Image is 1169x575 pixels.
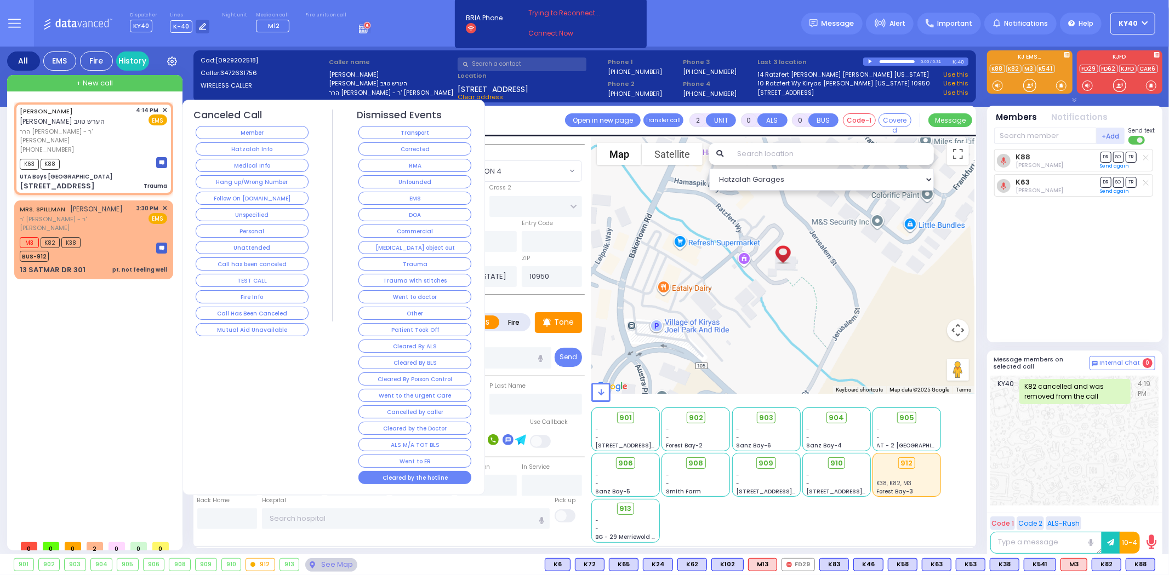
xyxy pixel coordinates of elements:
[877,479,912,487] span: K38, K82, M3
[201,56,326,65] label: Cad:
[262,496,286,505] label: Hospital
[196,290,309,303] button: Fire Info
[7,51,40,71] div: All
[20,117,105,126] span: [PERSON_NAME] הערש טויב
[677,558,707,571] div: BLS
[1113,177,1124,187] span: SO
[545,558,571,571] div: K6
[819,558,849,571] div: BLS
[358,192,471,205] button: EMS
[329,79,454,88] label: [PERSON_NAME] הערש טויב
[71,204,123,214] span: [PERSON_NAME]
[329,88,454,97] label: הרר [PERSON_NAME] - ר' [PERSON_NAME]
[1138,379,1153,404] span: 4:19 PM
[736,441,771,450] span: Sanz Bay-6
[329,58,454,67] label: Caller name
[457,160,582,181] span: SECTION 4
[609,558,638,571] div: K65
[1016,178,1030,186] a: K63
[711,558,744,571] div: K102
[997,379,1019,404] span: KY40
[358,225,471,238] button: Commercial
[117,559,138,571] div: 905
[256,12,293,19] label: Medic on call
[358,340,471,353] button: Cleared By ALS
[642,143,703,165] button: Show satellite imagery
[736,471,739,479] span: -
[112,266,167,274] div: pt. not feeling well
[21,542,37,550] span: 0
[20,264,85,275] div: 13 SATMAR DR 301
[1092,558,1121,571] div: BLS
[932,55,942,68] div: 0:31
[990,558,1019,571] div: K38
[65,542,81,550] span: 0
[1037,65,1055,73] a: K541
[170,20,192,33] span: K-40
[528,8,615,18] span: Trying to Reconnect...
[757,113,788,127] button: ALS
[947,359,969,381] button: Drag Pegman onto the map to open Street View
[596,487,631,496] span: Sanz Bay-5
[20,173,112,181] div: UTA Boys [GEOGRAPHIC_DATA]
[1126,558,1155,571] div: BLS
[555,348,582,367] button: Send
[643,113,683,127] button: Transfer call
[990,558,1019,571] div: BLS
[130,12,157,19] label: Dispatcher
[683,67,737,76] label: [PHONE_NUMBER]
[928,113,972,127] button: Message
[943,79,968,88] a: Use this
[920,55,930,68] div: 0:00
[987,54,1073,62] label: KJ EMS...
[619,412,632,423] span: 901
[196,126,309,139] button: Member
[466,13,503,23] span: BRIA Phone
[196,323,309,336] button: Mutual Aid Unavailable
[196,142,309,156] button: Hatzalah Info
[14,559,33,571] div: 901
[246,559,275,571] div: 912
[87,542,103,550] span: 2
[358,455,471,468] button: Went to ER
[170,12,210,19] label: Lines
[358,372,471,386] button: Cleared By Poison Control
[809,19,818,27] img: message.svg
[329,70,454,79] label: [PERSON_NAME]
[666,479,669,487] span: -
[201,68,326,78] label: Caller:
[162,106,167,115] span: ✕
[196,241,309,254] button: Unattended
[156,157,167,168] img: message-box.svg
[996,111,1037,124] button: Members
[76,78,113,89] span: + New call
[758,79,931,88] a: 10 Ratzfert Wy Kiryas [PERSON_NAME] [US_STATE] 10950
[688,458,703,469] span: 908
[748,558,777,571] div: M13
[1016,161,1063,169] span: Mordechai Ungar
[268,21,280,30] span: M12
[594,380,630,394] a: Open this area in Google Maps (opens a new window)
[596,479,599,487] span: -
[758,88,814,97] a: [STREET_ADDRESS]
[280,559,299,571] div: 913
[1126,152,1137,162] span: TR
[1100,177,1111,187] span: DR
[643,558,673,571] div: K24
[61,237,81,248] span: K38
[358,471,471,484] button: Cleared by the hotline
[458,71,604,81] label: Location
[609,558,638,571] div: BLS
[1119,19,1138,28] span: KY40
[215,56,258,65] span: [0929202518]
[136,106,159,114] span: 4:14 PM
[65,559,85,571] div: 903
[109,542,125,550] span: 0
[196,307,309,320] button: Call Has Been Canceled
[262,508,550,529] input: Search hospital
[545,558,571,571] div: BLS
[522,219,553,228] label: Entry Code
[555,496,575,505] label: Pick up
[20,159,39,170] span: K63
[20,181,95,192] div: [STREET_ADDRESS]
